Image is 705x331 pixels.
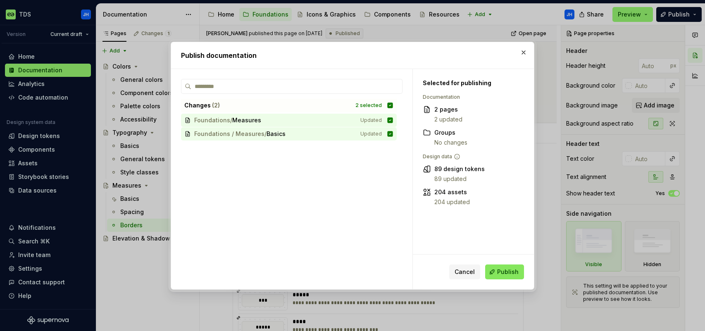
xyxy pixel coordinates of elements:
span: / [230,116,232,124]
span: ( 2 ) [212,102,220,109]
div: Selected for publishing [423,79,514,87]
div: 204 updated [434,198,470,206]
div: 89 design tokens [434,165,485,173]
div: 2 selected [355,102,382,109]
div: 2 updated [434,115,462,124]
div: 2 pages [434,105,462,114]
h2: Publish documentation [181,50,524,60]
span: Foundations / Measures [194,130,264,138]
button: Cancel [449,264,480,279]
div: No changes [434,138,467,147]
span: Foundations [194,116,230,124]
div: 204 assets [434,188,470,196]
div: Groups [434,129,467,137]
span: Basics [267,130,286,138]
span: Publish [497,268,519,276]
span: Updated [360,131,382,137]
span: Cancel [455,268,475,276]
button: Publish [485,264,524,279]
div: Documentation [423,94,514,100]
span: Measures [232,116,261,124]
span: / [264,130,267,138]
div: 89 updated [434,175,485,183]
div: Design data [423,153,514,160]
span: Updated [360,117,382,124]
div: Changes [184,101,350,110]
